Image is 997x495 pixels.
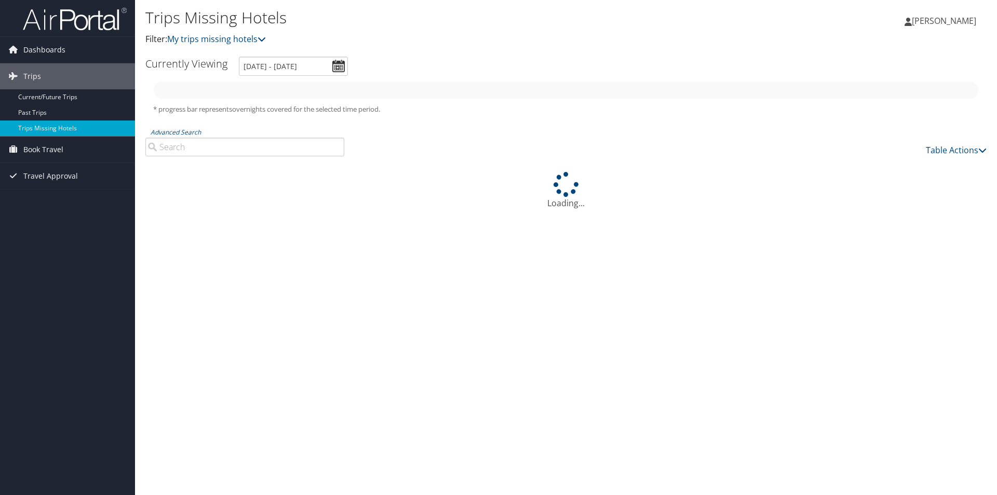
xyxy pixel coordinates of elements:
[145,33,706,46] p: Filter:
[153,104,979,114] h5: * progress bar represents overnights covered for the selected time period.
[905,5,987,36] a: [PERSON_NAME]
[145,57,227,71] h3: Currently Viewing
[145,7,706,29] h1: Trips Missing Hotels
[145,172,987,209] div: Loading...
[23,163,78,189] span: Travel Approval
[23,7,127,31] img: airportal-logo.png
[151,128,201,137] a: Advanced Search
[926,144,987,156] a: Table Actions
[912,15,976,26] span: [PERSON_NAME]
[239,57,348,76] input: [DATE] - [DATE]
[23,137,63,163] span: Book Travel
[167,33,266,45] a: My trips missing hotels
[145,138,344,156] input: Advanced Search
[23,37,65,63] span: Dashboards
[23,63,41,89] span: Trips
